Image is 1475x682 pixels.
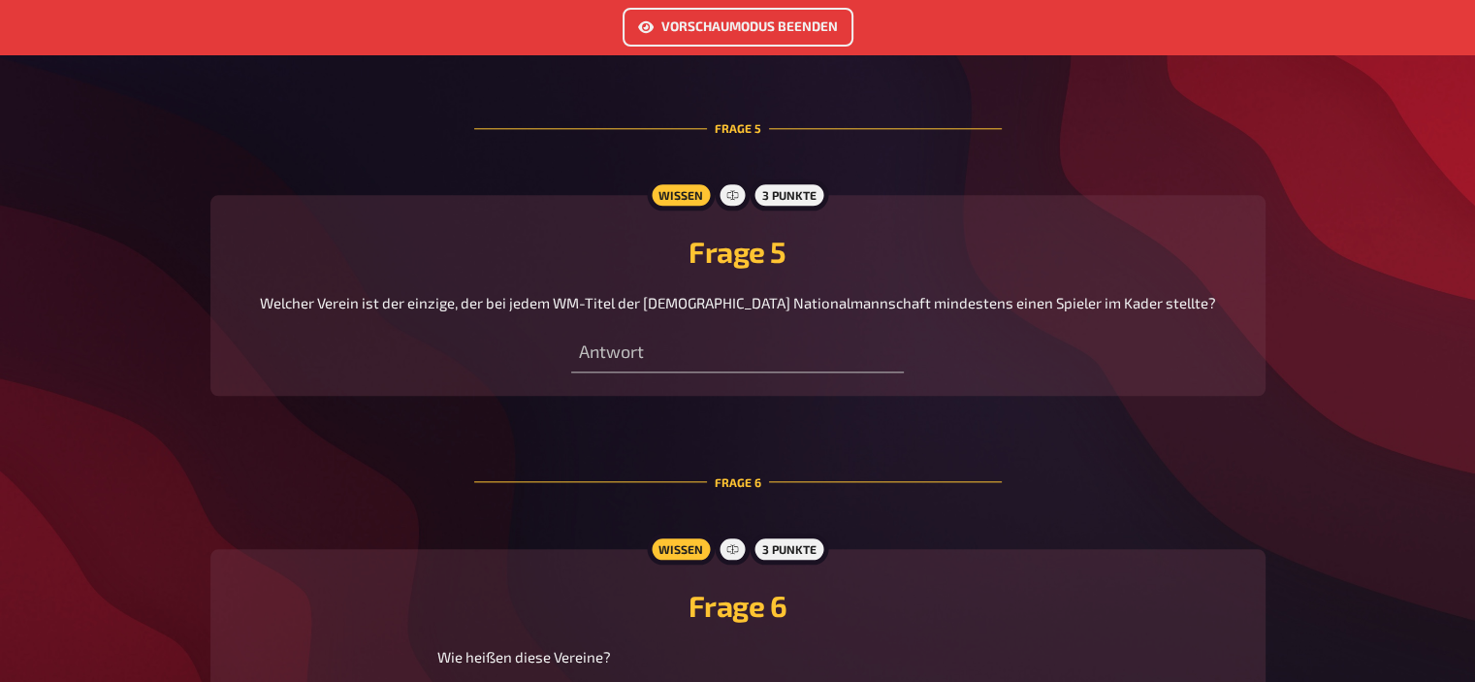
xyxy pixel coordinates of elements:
[623,20,853,38] a: Vorschaumodus beenden
[647,179,715,211] div: Wissen
[474,427,1002,537] div: Frage 6
[234,588,1242,623] h2: Frage 6
[571,334,904,373] input: Antwort
[623,8,853,47] button: Vorschaumodus beenden
[260,294,1216,311] span: Welcher Verein ist der einzige, der bei jedem WM-Titel der [DEMOGRAPHIC_DATA] Nationalmannschaft ...
[437,648,611,666] span: Wie heißen diese Vereine?
[751,179,828,211] div: 3 Punkte
[234,234,1242,269] h2: Frage 5
[751,534,828,565] div: 3 Punkte
[647,534,715,565] div: Wissen
[474,73,1002,183] div: Frage 5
